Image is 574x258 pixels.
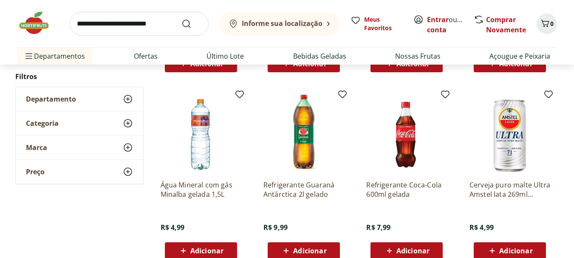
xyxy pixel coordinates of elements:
[26,119,59,128] span: Categoria
[293,247,326,254] span: Adicionar
[24,46,85,66] span: Departamentos
[26,167,45,176] span: Preço
[15,68,144,85] h2: Filtros
[16,136,143,159] button: Marca
[499,247,532,254] span: Adicionar
[351,15,403,32] a: Meus Favoritos
[263,223,288,232] span: R$ 9,99
[161,180,241,199] a: Água Mineral com gás Minalba gelada 1,5L
[469,180,550,199] a: Cerveja puro malte Ultra Amstel lata 269ml gelada
[219,12,340,36] button: Informe sua localização
[161,223,185,232] span: R$ 4,99
[24,46,34,66] button: Menu
[242,19,322,28] b: Informe sua localização
[366,180,447,199] a: Refrigerante Coca-Cola 600ml gelada
[161,93,241,173] img: Água Mineral com gás Minalba gelada 1,5L
[16,160,143,184] button: Preço
[427,15,449,24] a: Entrar
[293,51,346,61] a: Bebidas Geladas
[26,143,47,152] span: Marca
[489,51,550,61] a: Açougue e Peixaria
[26,95,76,103] span: Departamento
[16,111,143,135] button: Categoria
[364,15,403,32] span: Meus Favoritos
[366,93,447,173] img: Refrigerante Coca-Cola 600ml gelada
[206,51,244,61] a: Último Lote
[550,20,554,28] span: 0
[427,15,474,34] a: Criar conta
[396,247,430,254] span: Adicionar
[499,60,532,67] span: Adicionar
[469,93,550,173] img: Cerveja puro malte Ultra Amstel lata 269ml gelada
[181,19,202,29] button: Submit Search
[16,87,143,111] button: Departamento
[427,14,465,35] span: ou
[395,51,441,61] a: Nossas Frutas
[293,60,326,67] span: Adicionar
[469,223,494,232] span: R$ 4,99
[263,180,344,199] a: Refrigerante Guaraná Antárctica 2l gelado
[537,14,557,34] button: Carrinho
[486,15,526,34] a: Comprar Novamente
[366,223,390,232] span: R$ 7,99
[190,60,223,67] span: Adicionar
[17,10,59,36] img: Hortifruti
[134,51,158,61] a: Ofertas
[190,247,223,254] span: Adicionar
[396,60,430,67] span: Adicionar
[263,93,344,173] img: Refrigerante Guaraná Antárctica 2l gelado
[70,12,209,36] input: search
